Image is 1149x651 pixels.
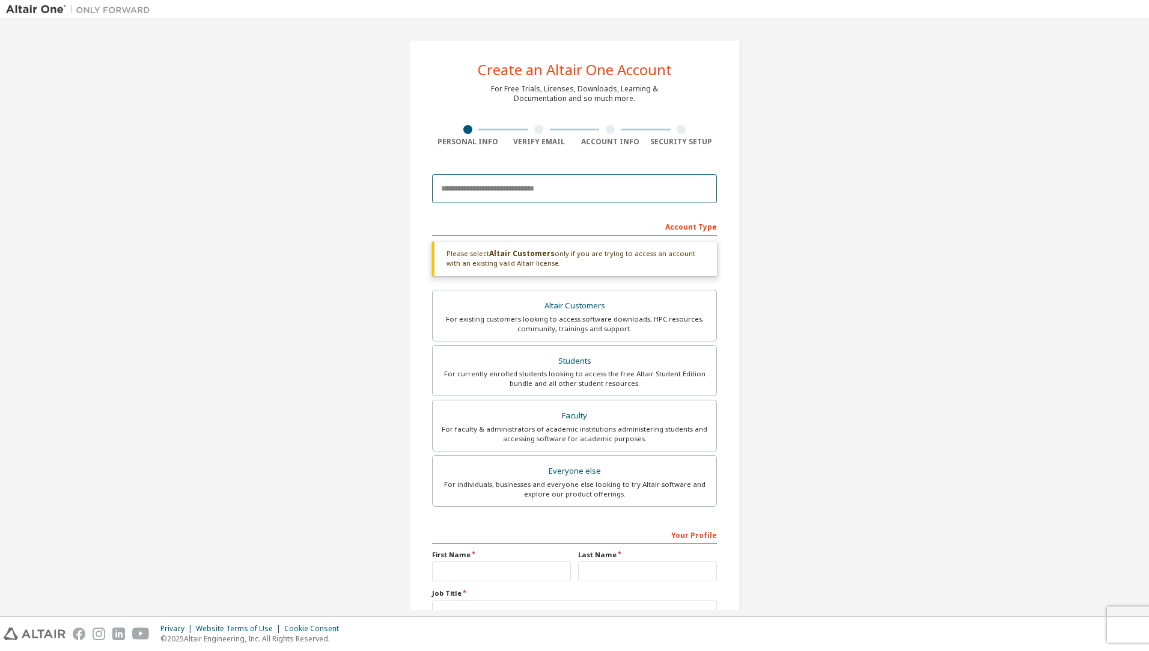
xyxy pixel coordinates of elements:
img: youtube.svg [132,628,150,640]
b: Altair Customers [489,248,555,258]
img: altair_logo.svg [4,628,66,640]
div: Everyone else [440,463,709,480]
div: Personal Info [432,137,504,147]
div: Faculty [440,408,709,424]
img: Altair One [6,4,156,16]
img: instagram.svg [93,628,105,640]
label: First Name [432,550,571,560]
div: Account Info [574,137,646,147]
div: For Free Trials, Licenses, Downloads, Learning & Documentation and so much more. [491,84,658,103]
div: For faculty & administrators of academic institutions administering students and accessing softwa... [440,424,709,444]
label: Last Name [578,550,717,560]
div: Create an Altair One Account [478,63,672,77]
div: Privacy [160,624,196,634]
label: Job Title [432,588,717,598]
div: Cookie Consent [284,624,346,634]
div: For existing customers looking to access software downloads, HPC resources, community, trainings ... [440,314,709,334]
div: Please select only if you are trying to access an account with an existing valid Altair license. [432,242,717,276]
div: Verify Email [504,137,575,147]
div: Security Setup [646,137,718,147]
div: Your Profile [432,525,717,544]
div: For individuals, businesses and everyone else looking to try Altair software and explore our prod... [440,480,709,499]
div: Website Terms of Use [196,624,284,634]
div: For currently enrolled students looking to access the free Altair Student Edition bundle and all ... [440,369,709,388]
div: Altair Customers [440,298,709,314]
div: Account Type [432,216,717,236]
p: © 2025 Altair Engineering, Inc. All Rights Reserved. [160,634,346,644]
img: facebook.svg [73,628,85,640]
div: Students [440,353,709,370]
img: linkedin.svg [112,628,125,640]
